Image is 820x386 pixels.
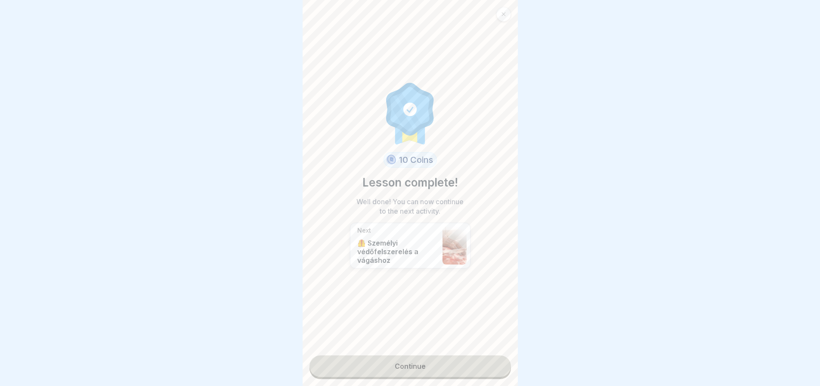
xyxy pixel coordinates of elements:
[357,239,438,265] p: 🦺 Személyi védőfelszerelés a vágáshoz
[385,153,397,166] img: coin.svg
[354,197,466,216] p: Well done! You can now continue to the next activity.
[381,81,439,145] img: completion.svg
[384,152,437,168] div: 10 Coins
[309,355,511,377] a: Continue
[362,174,458,191] p: Lesson complete!
[357,227,438,234] p: Next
